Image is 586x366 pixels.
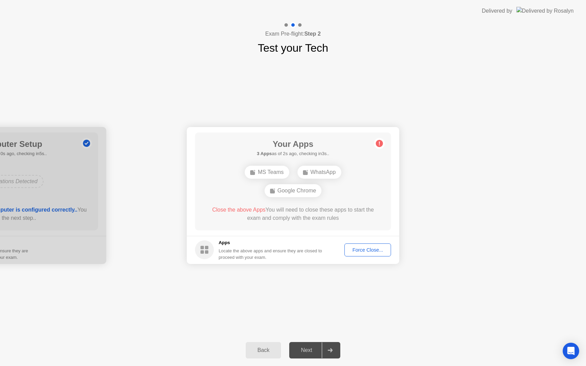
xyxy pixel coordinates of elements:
h1: Test your Tech [258,40,328,56]
b: Step 2 [304,31,321,37]
button: Next [289,342,340,358]
img: Delivered by Rosalyn [516,7,574,15]
div: Google Chrome [265,184,322,197]
div: Next [291,347,322,353]
div: Back [248,347,279,353]
div: Locate the above apps and ensure they are closed to proceed with your exam. [219,248,322,261]
div: Force Close... [347,247,389,253]
div: MS Teams [245,166,289,179]
div: WhatsApp [297,166,341,179]
h5: as of 2s ago, checking in3s.. [257,150,329,157]
div: Delivered by [482,7,512,15]
h1: Your Apps [257,138,329,150]
h4: Exam Pre-flight: [265,30,321,38]
button: Back [246,342,281,358]
h5: Apps [219,239,322,246]
b: 3 Apps [257,151,272,156]
div: Open Intercom Messenger [563,343,579,359]
span: Close the above Apps [212,207,266,213]
button: Force Close... [344,243,391,256]
div: You will need to close these apps to start the exam and comply with the exam rules [205,206,381,222]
